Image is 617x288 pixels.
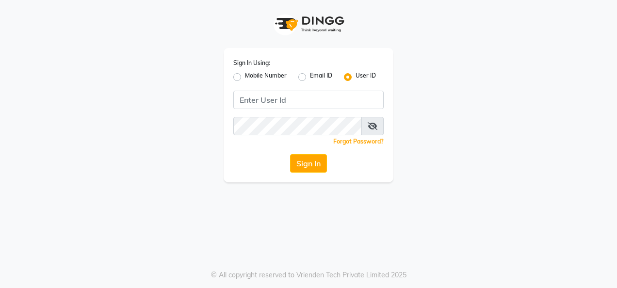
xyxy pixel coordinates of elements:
[310,71,332,83] label: Email ID
[356,71,376,83] label: User ID
[290,154,327,173] button: Sign In
[233,91,384,109] input: Username
[245,71,287,83] label: Mobile Number
[333,138,384,145] a: Forgot Password?
[233,117,362,135] input: Username
[233,59,270,67] label: Sign In Using:
[270,10,347,38] img: logo1.svg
